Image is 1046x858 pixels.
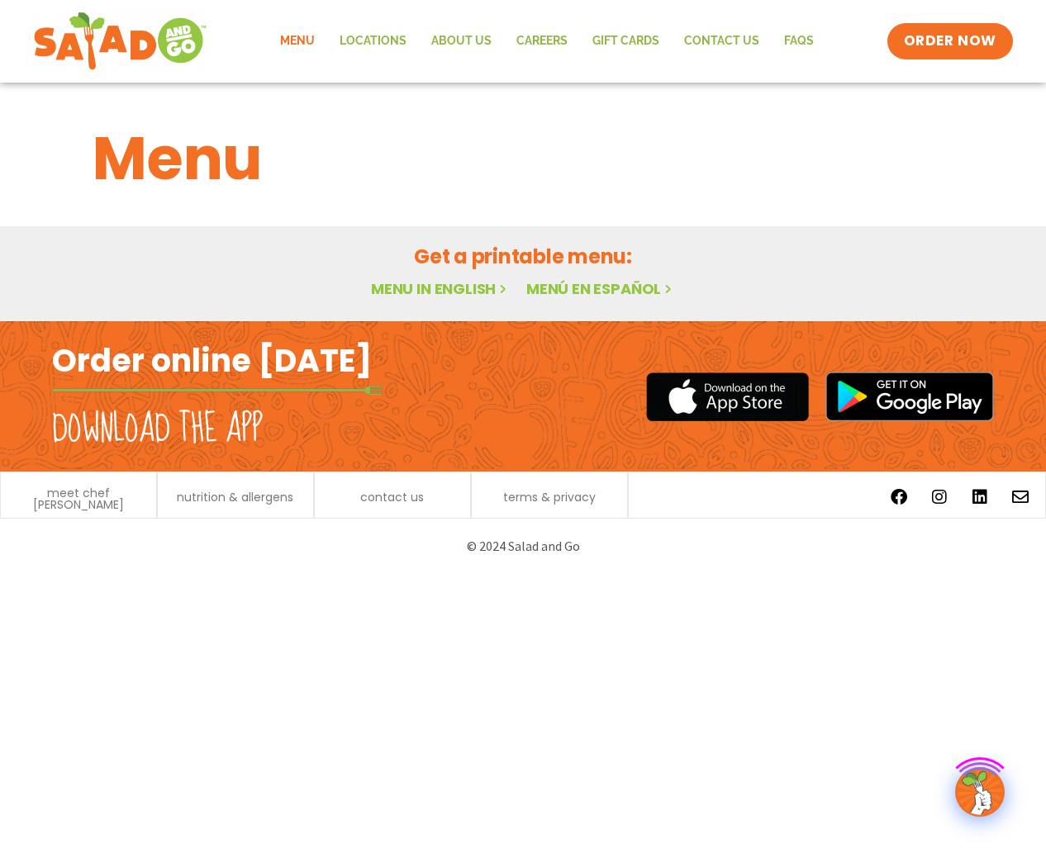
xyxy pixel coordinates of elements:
span: ORDER NOW [904,31,996,51]
img: new-SAG-logo-768×292 [33,8,207,74]
h2: Order online [DATE] [52,340,372,381]
a: GIFT CARDS [580,22,672,60]
img: fork [52,386,383,395]
a: Menu in English [371,278,510,299]
a: ORDER NOW [887,23,1013,59]
nav: Menu [268,22,826,60]
a: Contact Us [672,22,772,60]
a: FAQs [772,22,826,60]
a: Menu [268,22,327,60]
a: Menú en español [526,278,675,299]
h1: Menu [93,114,953,203]
a: meet chef [PERSON_NAME] [9,487,148,510]
a: Careers [504,22,580,60]
a: terms & privacy [503,491,596,503]
h2: Download the app [52,406,263,453]
img: google_play [825,372,994,421]
p: © 2024 Salad and Go [60,535,986,557]
a: contact us [360,491,424,503]
img: appstore [646,370,809,424]
a: Locations [327,22,419,60]
h2: Get a printable menu: [93,242,953,271]
a: About Us [419,22,504,60]
a: nutrition & allergens [177,491,293,503]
